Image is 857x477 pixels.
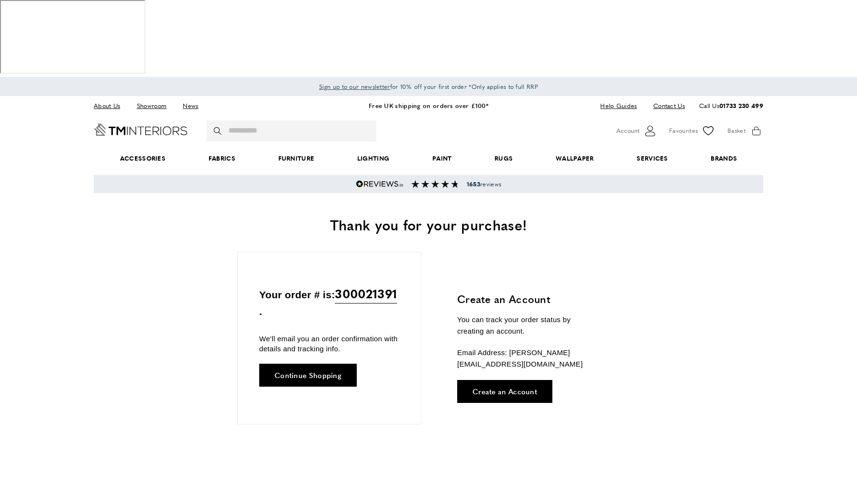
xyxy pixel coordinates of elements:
[319,82,390,91] a: Sign up to our newsletter
[472,388,537,395] span: Create an Account
[669,124,715,138] a: Favourites
[259,334,399,354] p: We'll email you an order confirmation with details and tracking info.
[593,99,644,112] a: Help Guides
[259,364,357,387] a: Continue Shopping
[719,101,763,110] a: 01733 230 499
[356,180,404,188] img: Reviews.io 5 stars
[467,180,480,188] strong: 1653
[176,99,205,112] a: News
[130,99,174,112] a: Showroom
[669,126,698,136] span: Favourites
[411,180,459,188] img: Reviews section
[99,144,187,173] span: Accessories
[411,144,473,173] a: Paint
[616,126,639,136] span: Account
[457,380,552,403] a: Create an Account
[615,144,690,173] a: Services
[259,284,399,320] p: Your order # is: .
[699,101,763,111] p: Call Us
[457,347,598,370] p: Email Address: [PERSON_NAME][EMAIL_ADDRESS][DOMAIN_NAME]
[275,371,341,379] span: Continue Shopping
[616,124,657,138] button: Customer Account
[646,99,685,112] a: Contact Us
[467,180,501,188] span: reviews
[534,144,615,173] a: Wallpaper
[214,120,223,141] button: Search
[319,82,538,91] span: for 10% off your first order *Only applies to full RRP
[94,99,127,112] a: About Us
[257,144,336,173] a: Furniture
[335,284,397,304] span: 300021391
[457,314,598,337] p: You can track your order status by creating an account.
[94,123,187,136] a: Go to Home page
[336,144,411,173] a: Lighting
[369,101,488,110] a: Free UK shipping on orders over £100*
[330,214,527,235] span: Thank you for your purchase!
[457,292,598,306] h3: Create an Account
[690,144,758,173] a: Brands
[187,144,257,173] a: Fabrics
[473,144,534,173] a: Rugs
